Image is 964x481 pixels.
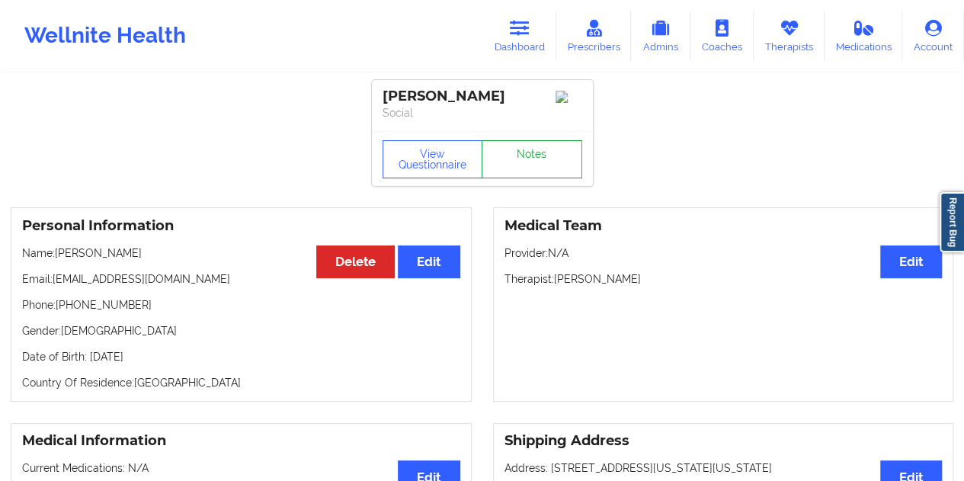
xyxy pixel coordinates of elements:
[22,349,460,364] p: Date of Birth: [DATE]
[556,11,632,61] a: Prescribers
[690,11,754,61] a: Coaches
[22,271,460,287] p: Email: [EMAIL_ADDRESS][DOMAIN_NAME]
[504,460,943,476] p: Address: [STREET_ADDRESS][US_STATE][US_STATE]
[22,217,460,235] h3: Personal Information
[22,323,460,338] p: Gender: [DEMOGRAPHIC_DATA]
[754,11,825,61] a: Therapists
[383,140,483,178] button: View Questionnaire
[504,271,943,287] p: Therapist: [PERSON_NAME]
[316,245,395,278] button: Delete
[504,217,943,235] h3: Medical Team
[880,245,942,278] button: Edit
[504,432,943,450] h3: Shipping Address
[383,105,582,120] p: Social
[631,11,690,61] a: Admins
[483,11,556,61] a: Dashboard
[398,245,460,278] button: Edit
[825,11,903,61] a: Medications
[482,140,582,178] a: Notes
[22,375,460,390] p: Country Of Residence: [GEOGRAPHIC_DATA]
[902,11,964,61] a: Account
[504,245,943,261] p: Provider: N/A
[22,460,460,476] p: Current Medications: N/A
[22,297,460,313] p: Phone: [PHONE_NUMBER]
[940,192,964,252] a: Report Bug
[383,88,582,105] div: [PERSON_NAME]
[22,432,460,450] h3: Medical Information
[556,91,582,103] img: Image%2Fplaceholer-image.png
[22,245,460,261] p: Name: [PERSON_NAME]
